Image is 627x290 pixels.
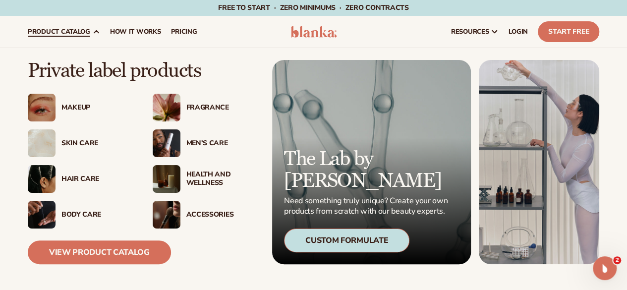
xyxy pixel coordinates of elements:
a: Male holding moisturizer bottle. Men’s Care [153,129,258,157]
span: product catalog [28,28,90,36]
img: logo [290,26,337,38]
a: resources [446,16,504,48]
a: Microscopic product formula. The Lab by [PERSON_NAME] Need something truly unique? Create your ow... [272,60,471,264]
img: Male hand applying moisturizer. [28,201,56,229]
a: Male hand applying moisturizer. Body Care [28,201,133,229]
span: resources [451,28,489,36]
img: Female with makeup brush. [153,201,180,229]
span: pricing [171,28,197,36]
a: Female with makeup brush. Accessories [153,201,258,229]
div: Skin Care [61,139,133,148]
div: Hair Care [61,175,133,183]
a: How It Works [105,16,166,48]
a: Pink blooming flower. Fragrance [153,94,258,121]
a: pricing [166,16,202,48]
div: Accessories [186,211,258,219]
img: Cream moisturizer swatch. [28,129,56,157]
div: Custom Formulate [284,229,409,252]
span: Free to start · ZERO minimums · ZERO contracts [218,3,408,12]
div: Body Care [61,211,133,219]
a: Female hair pulled back with clips. Hair Care [28,165,133,193]
a: Candles and incense on table. Health And Wellness [153,165,258,193]
img: Candles and incense on table. [153,165,180,193]
img: Female in lab with equipment. [479,60,599,264]
img: Female hair pulled back with clips. [28,165,56,193]
div: Health And Wellness [186,171,258,187]
span: How It Works [110,28,161,36]
span: 2 [613,256,621,264]
p: The Lab by [PERSON_NAME] [284,148,451,192]
div: Makeup [61,104,133,112]
img: Male holding moisturizer bottle. [153,129,180,157]
span: LOGIN [509,28,528,36]
div: Men’s Care [186,139,258,148]
p: Private label products [28,60,257,82]
img: Female with glitter eye makeup. [28,94,56,121]
a: View Product Catalog [28,240,171,264]
img: Pink blooming flower. [153,94,180,121]
a: product catalog [23,16,105,48]
a: Female with glitter eye makeup. Makeup [28,94,133,121]
iframe: Intercom live chat [593,256,617,280]
a: Start Free [538,21,599,42]
p: Need something truly unique? Create your own products from scratch with our beauty experts. [284,196,451,217]
a: Cream moisturizer swatch. Skin Care [28,129,133,157]
a: LOGIN [504,16,533,48]
div: Fragrance [186,104,258,112]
